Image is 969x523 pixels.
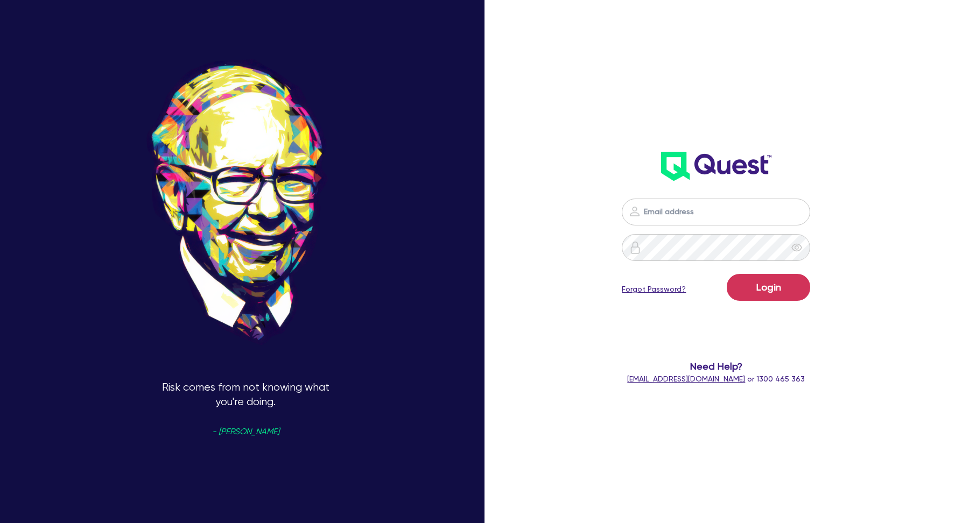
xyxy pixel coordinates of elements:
[212,428,279,436] span: - [PERSON_NAME]
[727,274,810,301] button: Login
[622,284,686,295] a: Forgot Password?
[791,242,802,253] span: eye
[622,199,810,225] input: Email address
[627,374,745,383] a: [EMAIL_ADDRESS][DOMAIN_NAME]
[661,152,771,181] img: wH2k97JdezQIQAAAABJRU5ErkJggg==
[627,374,805,383] span: or 1300 465 363
[629,241,642,254] img: icon-password
[628,205,641,218] img: icon-password
[587,359,845,373] span: Need Help?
